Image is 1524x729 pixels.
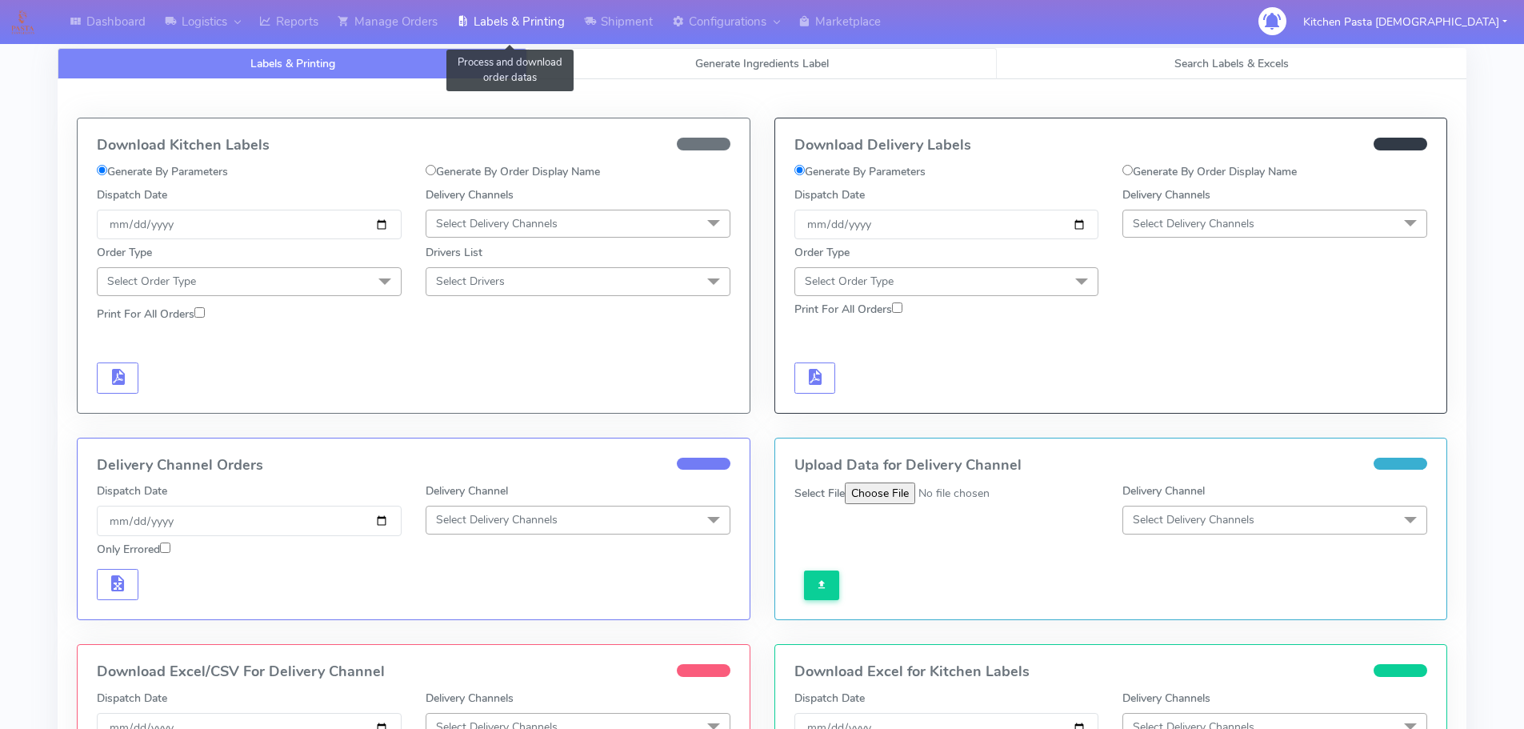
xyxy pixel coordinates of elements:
label: Delivery Channels [426,690,514,707]
label: Select File [794,485,845,502]
span: Select Delivery Channels [436,512,558,527]
label: Print For All Orders [97,306,205,322]
label: Dispatch Date [97,483,167,499]
label: Delivery Channel [1122,483,1205,499]
label: Dispatch Date [794,186,865,203]
input: Print For All Orders [892,302,902,313]
input: Only Errored [160,543,170,553]
span: Select Order Type [107,274,196,289]
label: Delivery Channels [1122,690,1210,707]
label: Order Type [97,244,152,261]
input: Generate By Parameters [97,165,107,175]
label: Delivery Channels [1122,186,1210,203]
span: Select Delivery Channels [1133,512,1254,527]
label: Drivers List [426,244,482,261]
label: Generate By Parameters [794,163,926,180]
input: Print For All Orders [194,307,205,318]
label: Generate By Order Display Name [1122,163,1297,180]
span: Select Drivers [436,274,505,289]
input: Generate By Order Display Name [1122,165,1133,175]
label: Delivery Channel [426,483,508,499]
input: Generate By Parameters [794,165,805,175]
input: Generate By Order Display Name [426,165,436,175]
button: Kitchen Pasta [DEMOGRAPHIC_DATA] [1291,6,1519,38]
span: Select Delivery Channels [1133,216,1254,231]
h4: Upload Data for Delivery Channel [794,458,1428,474]
h4: Download Kitchen Labels [97,138,730,154]
label: Dispatch Date [794,690,865,707]
h4: Download Delivery Labels [794,138,1428,154]
span: Labels & Printing [250,56,335,71]
label: Generate By Order Display Name [426,163,600,180]
h4: Download Excel/CSV For Delivery Channel [97,664,730,680]
h4: Delivery Channel Orders [97,458,730,474]
label: Only Errored [97,541,170,558]
label: Dispatch Date [97,186,167,203]
span: Generate Ingredients Label [695,56,829,71]
label: Delivery Channels [426,186,514,203]
label: Print For All Orders [794,301,902,318]
label: Order Type [794,244,850,261]
label: Dispatch Date [97,690,167,707]
ul: Tabs [58,48,1466,79]
label: Generate By Parameters [97,163,228,180]
span: Search Labels & Excels [1174,56,1289,71]
span: Select Delivery Channels [436,216,558,231]
h4: Download Excel for Kitchen Labels [794,664,1428,680]
span: Select Order Type [805,274,894,289]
